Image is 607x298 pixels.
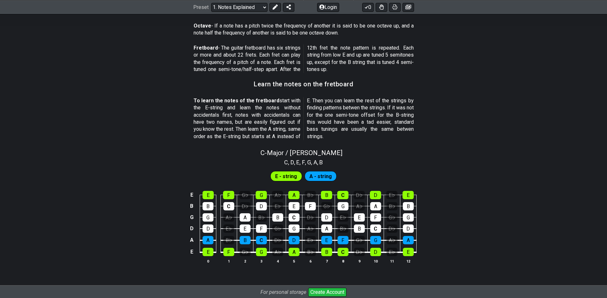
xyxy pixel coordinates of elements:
[220,258,237,264] th: 1
[370,248,381,256] div: D
[256,213,267,222] div: B♭
[289,213,300,222] div: C
[354,236,365,244] div: G♭
[296,158,300,167] span: E
[223,213,234,222] div: A♭
[194,44,414,73] p: - The guitar fretboard has six strings or more and about 22 frets. Each fret can play the frequen...
[302,258,318,264] th: 6
[387,236,397,244] div: A♭
[203,248,213,256] div: E
[400,258,416,264] th: 12
[254,81,353,88] h3: Learn the notes on the fretboard
[256,248,267,256] div: G
[387,248,397,256] div: E♭
[288,191,300,199] div: A
[272,248,283,256] div: A♭
[286,258,302,264] th: 5
[223,236,234,244] div: B♭
[291,158,294,167] span: D
[370,191,381,199] div: D
[194,98,280,104] strong: To learn the notes of the fretboard
[338,248,348,256] div: C
[362,3,374,12] button: 0
[319,158,323,167] span: B
[387,224,397,233] div: D♭
[240,248,251,256] div: G♭
[302,158,305,167] span: F
[318,258,335,264] th: 7
[281,157,326,167] section: Scale pitch classes
[337,191,348,199] div: C
[305,158,307,167] span: ,
[203,213,213,222] div: G
[200,258,216,264] th: 0
[403,202,414,210] div: B
[272,191,283,199] div: A♭
[351,258,367,264] th: 9
[376,3,387,12] button: Toggle Dexterity for all fretkits
[256,202,267,210] div: D
[403,3,414,12] button: Create image
[321,213,332,222] div: D
[305,236,316,244] div: E♭
[294,158,297,167] span: ,
[188,190,196,201] td: E
[305,191,316,199] div: B♭
[194,23,211,29] strong: Octave
[289,224,300,233] div: G
[387,213,397,222] div: G♭
[317,158,320,167] span: ,
[338,224,348,233] div: B♭
[354,191,365,199] div: D♭
[194,97,414,140] p: start with the E-string and learn the notes without accidentals first, notes with accidentals can...
[256,191,267,199] div: G
[211,3,268,12] select: Preset
[188,212,196,223] td: G
[403,224,414,233] div: D
[203,191,214,199] div: E
[289,248,300,256] div: A
[317,3,339,12] button: Login
[311,158,314,167] span: ,
[321,236,332,244] div: E
[269,3,281,12] button: Edit Preset
[269,258,286,264] th: 4
[188,223,196,234] td: D
[403,213,414,222] div: G
[194,45,218,51] strong: Fretboard
[284,158,288,167] span: C
[300,158,302,167] span: ,
[203,236,213,244] div: A
[223,202,234,210] div: C
[240,236,251,244] div: B
[321,248,332,256] div: B
[240,213,251,222] div: A
[188,200,196,212] td: B
[403,248,414,256] div: E
[256,236,267,244] div: C
[309,172,332,181] span: First enable full edit mode to edit
[305,224,316,233] div: A♭
[370,224,381,233] div: C
[321,191,332,199] div: B
[223,191,234,199] div: F
[308,288,347,297] button: Create Account
[314,158,317,167] span: A
[354,202,365,210] div: A♭
[289,236,300,244] div: D
[321,224,332,233] div: A
[223,248,234,256] div: F
[335,258,351,264] th: 8
[305,202,316,210] div: F
[188,246,196,258] td: E
[289,202,300,210] div: E
[223,224,234,233] div: E♭
[240,202,251,210] div: D♭
[338,213,348,222] div: E♭
[354,213,365,222] div: E
[260,149,342,157] span: C - Major / [PERSON_NAME]
[203,202,213,210] div: B
[403,236,414,244] div: A
[194,22,414,37] p: - If a note has a pitch twice the frequency of another it is said to be one octave up, and a note...
[203,224,213,233] div: D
